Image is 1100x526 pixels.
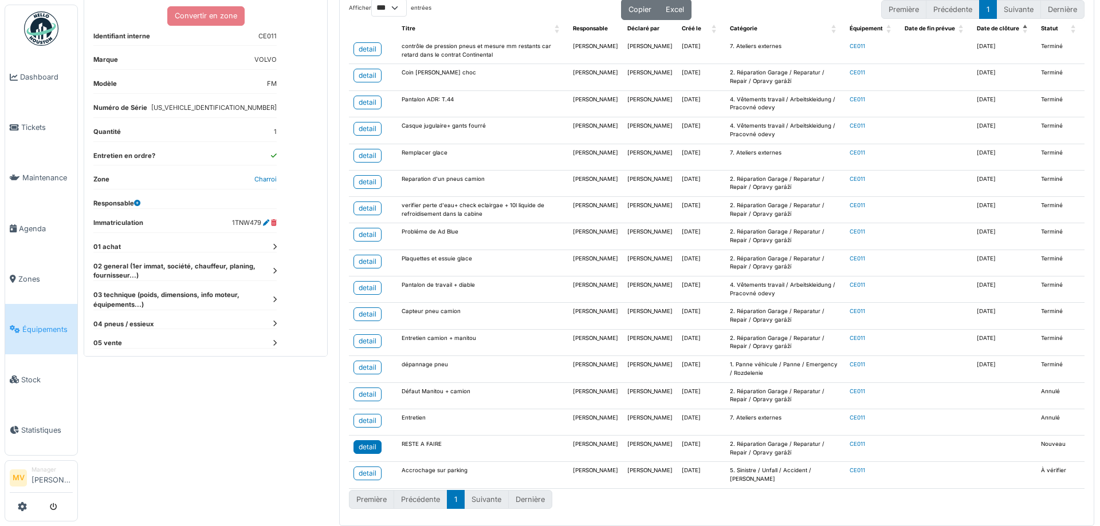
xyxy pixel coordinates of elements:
[353,96,382,109] a: detail
[850,441,865,447] a: CE011
[623,303,677,329] td: [PERSON_NAME]
[359,230,376,240] div: detail
[725,276,845,303] td: 4. Vêtements travail / Arbeitskleidung / Pracovné odevy
[972,356,1036,382] td: [DATE]
[93,319,277,329] dt: 04 pneus / essieux
[568,223,623,250] td: [PERSON_NAME]
[359,44,376,54] div: detail
[972,250,1036,276] td: [DATE]
[677,276,725,303] td: [DATE]
[568,276,623,303] td: [PERSON_NAME]
[623,409,677,435] td: [PERSON_NAME]
[359,468,376,478] div: detail
[972,223,1036,250] td: [DATE]
[568,90,623,117] td: [PERSON_NAME]
[677,250,725,276] td: [DATE]
[850,69,865,76] a: CE011
[397,356,568,382] td: dépannage pneu
[623,382,677,409] td: [PERSON_NAME]
[397,382,568,409] td: Défaut Manitou + camion
[32,465,73,490] li: [PERSON_NAME]
[666,5,684,14] span: Excel
[359,283,376,293] div: detail
[623,276,677,303] td: [PERSON_NAME]
[623,356,677,382] td: [PERSON_NAME]
[397,196,568,223] td: verifier perte d'eau+ check eclairgae + 10l liquide de refroidisement dans la cabine
[1036,144,1085,170] td: Terminé
[568,117,623,144] td: [PERSON_NAME]
[623,250,677,276] td: [PERSON_NAME]
[353,361,382,374] a: detail
[972,329,1036,355] td: [DATE]
[725,356,845,382] td: 1. Panne véhicule / Panne / Emergency / Rozdelenie
[353,387,382,401] a: detail
[93,127,121,141] dt: Quantité
[623,64,677,90] td: [PERSON_NAME]
[972,276,1036,303] td: [DATE]
[623,117,677,144] td: [PERSON_NAME]
[568,303,623,329] td: [PERSON_NAME]
[831,20,838,38] span: Catégorie: Activate to sort
[972,303,1036,329] td: [DATE]
[397,462,568,488] td: Accrochage sur parking
[359,70,376,81] div: detail
[353,255,382,268] a: detail
[730,25,757,31] span: Catégorie
[353,334,382,348] a: detail
[712,20,718,38] span: Créé le: Activate to sort
[850,361,865,367] a: CE011
[32,465,73,474] div: Manager
[623,462,677,488] td: [PERSON_NAME]
[397,170,568,196] td: Reparation d'un pneus camion
[568,144,623,170] td: [PERSON_NAME]
[397,64,568,90] td: Coin [PERSON_NAME] choc
[850,414,865,421] a: CE011
[623,38,677,64] td: [PERSON_NAME]
[725,170,845,196] td: 2. Réparation Garage / Reparatur / Repair / Opravy garáží
[274,127,277,137] dd: 1
[568,170,623,196] td: [PERSON_NAME]
[353,307,382,321] a: detail
[725,38,845,64] td: 7. Ateliers externes
[1036,117,1085,144] td: Terminé
[93,290,277,310] dt: 03 technique (poids, dimensions, info moteur, équipements...)
[1036,250,1085,276] td: Terminé
[677,117,725,144] td: [DATE]
[21,425,73,436] span: Statistiques
[18,274,73,284] span: Zones
[10,465,73,493] a: MV Manager[PERSON_NAME]
[972,64,1036,90] td: [DATE]
[623,170,677,196] td: [PERSON_NAME]
[682,25,701,31] span: Créé le
[972,117,1036,144] td: [DATE]
[725,223,845,250] td: 2. Réparation Garage / Reparatur / Repair / Opravy garáží
[850,96,865,102] a: CE011
[628,5,651,14] span: Copier
[850,122,865,129] a: CE011
[5,354,77,405] a: Stock
[568,435,623,461] td: [PERSON_NAME]
[359,336,376,346] div: detail
[1036,38,1085,64] td: Terminé
[568,462,623,488] td: [PERSON_NAME]
[397,303,568,329] td: Capteur pneu camion
[5,203,77,254] a: Agenda
[359,124,376,134] div: detail
[725,64,845,90] td: 2. Réparation Garage / Reparatur / Repair / Opravy garáží
[972,38,1036,64] td: [DATE]
[1036,303,1085,329] td: Terminé
[20,72,73,82] span: Dashboard
[1041,25,1058,31] span: Statut
[397,38,568,64] td: contrôle de pression pneus et mesure mm restants car retard dans le contrat Continental
[397,409,568,435] td: Entretien
[627,25,659,31] span: Déclaré par
[397,250,568,276] td: Plaquettes et essuie glace
[568,356,623,382] td: [PERSON_NAME]
[725,462,845,488] td: 5. Sinistre / Unfall / Accident / [PERSON_NAME]
[5,405,77,455] a: Statistiques
[359,97,376,108] div: detail
[623,329,677,355] td: [PERSON_NAME]
[397,117,568,144] td: Casque jugulaire+ gants fourré
[677,196,725,223] td: [DATE]
[22,324,73,335] span: Équipements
